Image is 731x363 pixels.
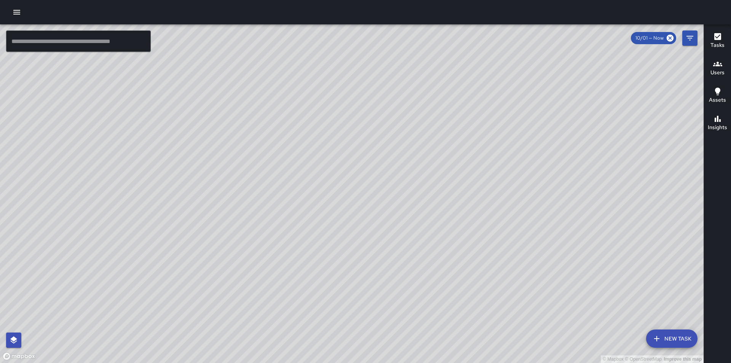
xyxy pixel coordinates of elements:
h6: Users [710,69,725,77]
button: Assets [704,82,731,110]
div: 10/01 — Now [631,32,676,44]
h6: Assets [709,96,726,104]
button: Users [704,55,731,82]
button: Tasks [704,27,731,55]
h6: Insights [708,123,727,132]
button: Insights [704,110,731,137]
button: Filters [682,30,697,46]
span: 10/01 — Now [631,34,668,42]
h6: Tasks [710,41,725,50]
button: New Task [646,329,697,348]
